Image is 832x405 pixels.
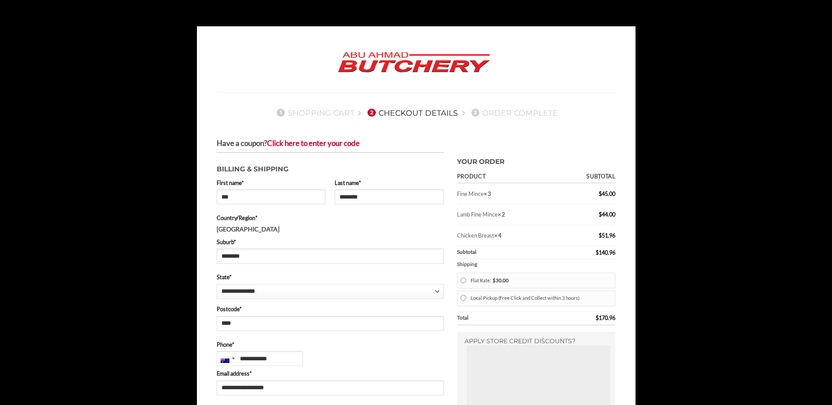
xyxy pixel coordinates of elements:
[457,259,616,270] th: Shipping
[493,277,509,283] bdi: 30.00
[365,108,458,117] a: 2Checkout details
[471,293,611,304] label: Local Pickup (Free Click and Collect within 3 hours)
[217,369,444,378] label: Email address
[217,178,326,187] label: First name
[217,160,444,175] h3: Billing & Shipping
[596,314,615,321] bdi: 170.96
[217,340,444,349] label: Phone
[493,277,496,283] span: $
[217,137,616,149] div: Have a coupon?
[599,232,602,239] span: $
[217,305,444,313] label: Postcode
[457,225,554,246] td: Chicken Breast
[599,232,615,239] bdi: 51.96
[599,211,615,218] bdi: 44.00
[457,184,554,204] td: Fine Mince
[217,101,616,124] nav: Checkout steps
[464,337,575,345] span: Apply store credit discounts?
[457,246,554,259] th: Subtotal
[217,352,237,366] div: Australia: +61
[599,190,602,197] span: $
[267,139,360,148] a: Enter your coupon code
[457,204,554,225] td: Lamb Fine Mince
[484,190,491,197] strong: × 3
[274,108,354,117] a: 1Shopping Cart
[368,109,375,117] span: 2
[217,238,444,246] label: Suburb
[596,249,615,256] bdi: 140.96
[457,312,554,326] th: Total
[471,275,611,286] label: Flat Rate:
[217,273,444,281] label: State
[494,232,501,239] strong: × 4
[217,213,444,222] label: Country/Region
[457,171,554,184] th: Product
[457,152,616,167] h3: Your order
[498,211,505,218] strong: × 2
[599,211,602,218] span: $
[217,225,279,233] strong: [GEOGRAPHIC_DATA]
[335,178,444,187] label: Last name
[596,314,599,321] span: $
[331,46,497,79] img: Abu Ahmad Butchery
[277,109,285,117] span: 1
[554,171,616,184] th: Subtotal
[596,249,599,256] span: $
[599,190,615,197] bdi: 45.00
